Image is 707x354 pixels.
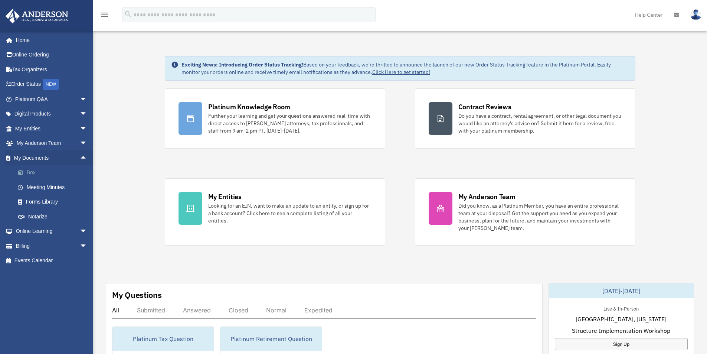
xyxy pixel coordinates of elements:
[5,62,98,77] a: Tax Organizers
[3,9,71,23] img: Anderson Advisors Platinum Portal
[80,92,95,107] span: arrow_drop_down
[266,306,287,314] div: Normal
[10,165,98,180] a: Box
[549,283,694,298] div: [DATE]-[DATE]
[181,61,629,76] div: Based on your feedback, we're thrilled to announce the launch of our new Order Status Tracking fe...
[598,304,645,312] div: Live & In-Person
[137,306,165,314] div: Submitted
[112,289,162,301] div: My Questions
[208,102,291,111] div: Platinum Knowledge Room
[80,224,95,239] span: arrow_drop_down
[5,121,98,136] a: My Entitiesarrow_drop_down
[10,195,98,210] a: Forms Library
[80,121,95,136] span: arrow_drop_down
[5,136,98,151] a: My Anderson Teamarrow_drop_down
[5,92,98,107] a: Platinum Q&Aarrow_drop_down
[220,327,322,351] div: Platinum Retirement Question
[165,88,385,149] a: Platinum Knowledge Room Further your learning and get your questions answered real-time with dire...
[208,202,371,224] div: Looking for an EIN, want to make an update to an entity, or sign up for a bank account? Click her...
[208,112,371,134] div: Further your learning and get your questions answered real-time with direct access to [PERSON_NAM...
[10,209,98,224] a: Notarize
[576,315,667,324] span: [GEOGRAPHIC_DATA], [US_STATE]
[43,79,59,90] div: NEW
[100,10,109,19] i: menu
[5,77,98,92] a: Order StatusNEW
[80,107,95,122] span: arrow_drop_down
[304,306,333,314] div: Expedited
[458,192,515,201] div: My Anderson Team
[80,150,95,166] span: arrow_drop_up
[458,202,622,232] div: Did you know, as a Platinum Member, you have an entire professional team at your disposal? Get th...
[5,224,98,239] a: Online Learningarrow_drop_down
[690,9,701,20] img: User Pic
[165,178,385,246] a: My Entities Looking for an EIN, want to make an update to an entity, or sign up for a bank accoun...
[372,69,430,75] a: Click Here to get started!
[80,238,95,254] span: arrow_drop_down
[208,192,242,201] div: My Entities
[415,88,635,149] a: Contract Reviews Do you have a contract, rental agreement, or other legal document you would like...
[112,306,119,314] div: All
[5,150,98,165] a: My Documentsarrow_drop_up
[80,136,95,151] span: arrow_drop_down
[10,180,98,195] a: Meeting Minutes
[5,253,98,268] a: Events Calendar
[229,306,248,314] div: Closed
[5,238,98,253] a: Billingarrow_drop_down
[572,326,670,335] span: Structure Implementation Workshop
[458,102,511,111] div: Contract Reviews
[458,112,622,134] div: Do you have a contract, rental agreement, or other legal document you would like an attorney's ad...
[112,327,214,351] div: Platinum Tax Question
[124,10,132,18] i: search
[5,48,98,62] a: Online Ordering
[5,107,98,121] a: Digital Productsarrow_drop_down
[555,338,688,350] a: Sign Up
[183,306,211,314] div: Answered
[5,33,95,48] a: Home
[100,13,109,19] a: menu
[181,61,303,68] strong: Exciting News: Introducing Order Status Tracking!
[415,178,635,246] a: My Anderson Team Did you know, as a Platinum Member, you have an entire professional team at your...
